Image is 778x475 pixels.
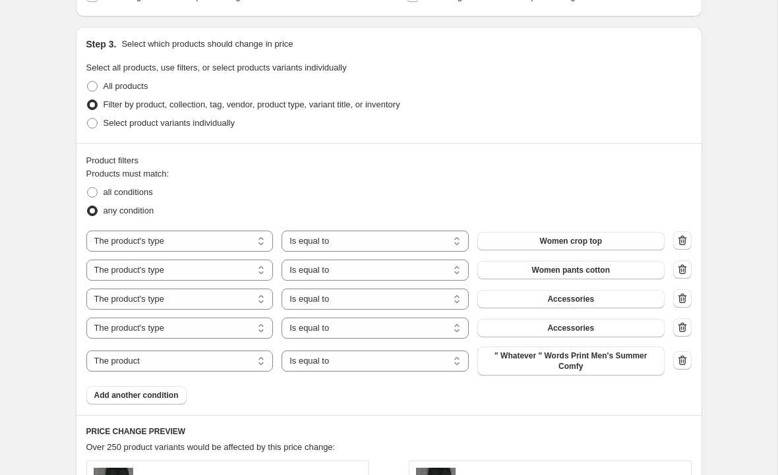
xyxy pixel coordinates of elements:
span: All products [104,81,148,91]
button: Accessories [477,290,665,308]
button: Women crop top [477,232,665,250]
span: Accessories [547,323,594,333]
div: Product filters [86,154,692,167]
h2: Step 3. [86,38,117,51]
span: Add another condition [94,390,179,401]
p: Select which products should change in price [121,38,293,51]
span: any condition [104,206,154,215]
button: " Whatever " Words Print Men's Summer Comfy [477,347,665,376]
span: Filter by product, collection, tag, vendor, product type, variant title, or inventory [104,99,400,109]
span: Women pants cotton [532,265,610,275]
span: Accessories [547,294,594,304]
span: all conditions [104,187,153,197]
span: " Whatever " Words Print Men's Summer Comfy [485,350,657,372]
h6: PRICE CHANGE PREVIEW [86,426,692,437]
button: Women pants cotton [477,261,665,279]
span: Select all products, use filters, or select products variants individually [86,63,347,72]
button: Add another condition [86,386,187,405]
button: Accessories [477,319,665,337]
span: Select product variants individually [104,118,235,128]
span: Over 250 product variants would be affected by this price change: [86,442,336,452]
span: Products must match: [86,169,169,179]
span: Women crop top [540,236,602,246]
